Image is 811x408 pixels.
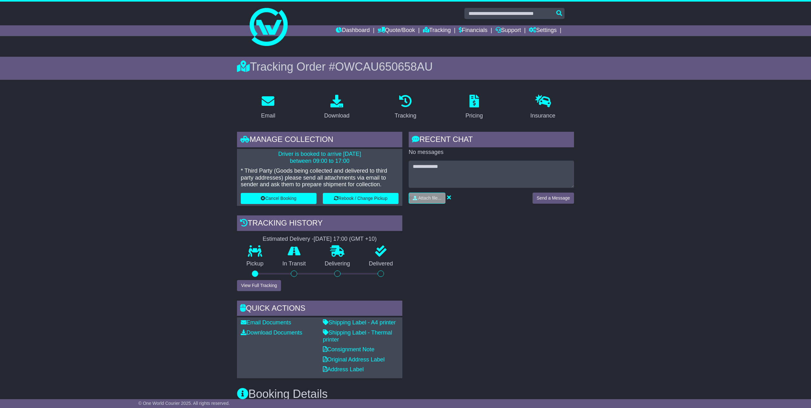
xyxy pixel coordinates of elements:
div: Tracking history [237,215,402,233]
a: Email [257,92,279,122]
p: Delivered [360,260,403,267]
div: Tracking Order # [237,60,574,73]
h3: Booking Details [237,388,574,400]
p: Driver is booked to arrive [DATE] between 09:00 to 17:00 [241,151,399,164]
div: Insurance [530,112,555,120]
div: Pricing [465,112,483,120]
div: Email [261,112,275,120]
a: Pricing [461,92,487,122]
button: View Full Tracking [237,280,281,291]
span: © One World Courier 2025. All rights reserved. [138,401,230,406]
a: Settings [529,25,557,36]
a: Shipping Label - A4 printer [323,319,396,326]
a: Tracking [423,25,451,36]
a: Tracking [391,92,420,122]
button: Send a Message [533,193,574,204]
div: Estimated Delivery - [237,236,402,243]
p: No messages [409,149,574,156]
button: Cancel Booking [241,193,316,204]
a: Email Documents [241,319,291,326]
span: OWCAU650658AU [335,60,433,73]
p: Delivering [315,260,360,267]
button: Rebook / Change Pickup [323,193,399,204]
a: Shipping Label - Thermal printer [323,329,392,343]
p: * Third Party (Goods being collected and delivered to third party addresses) please send all atta... [241,168,399,188]
div: [DATE] 17:00 (GMT +10) [314,236,377,243]
a: Financials [459,25,488,36]
div: Download [324,112,349,120]
a: Insurance [526,92,559,122]
a: Download Documents [241,329,302,336]
div: RECENT CHAT [409,132,574,149]
p: Pickup [237,260,273,267]
div: Manage collection [237,132,402,149]
a: Address Label [323,366,364,373]
a: Dashboard [336,25,370,36]
a: Support [495,25,521,36]
a: Original Address Label [323,356,385,363]
div: Quick Actions [237,301,402,318]
a: Quote/Book [378,25,415,36]
a: Download [320,92,354,122]
div: Tracking [395,112,416,120]
a: Consignment Note [323,346,374,353]
p: In Transit [273,260,316,267]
